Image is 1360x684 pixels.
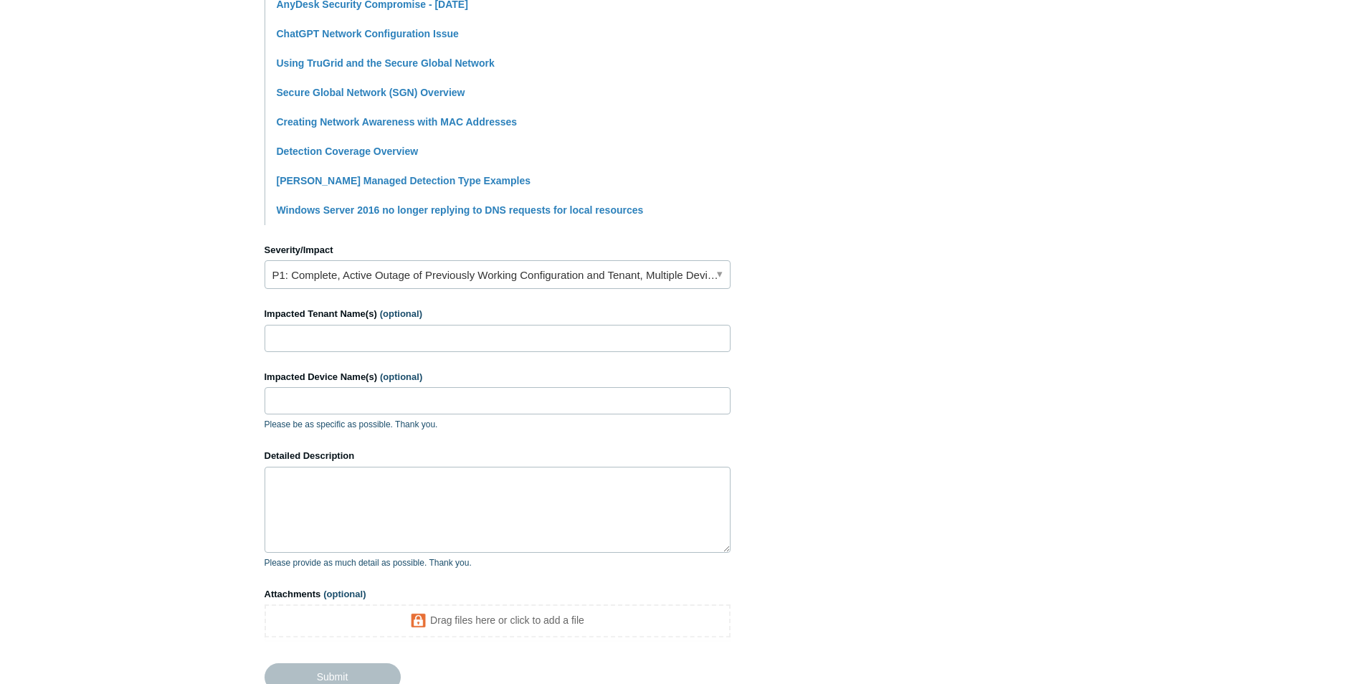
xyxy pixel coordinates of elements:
a: Creating Network Awareness with MAC Addresses [277,116,518,128]
span: (optional) [380,308,422,319]
span: (optional) [380,371,422,382]
a: ChatGPT Network Configuration Issue [277,28,459,39]
span: (optional) [323,589,366,599]
label: Detailed Description [265,449,731,463]
p: Please be as specific as possible. Thank you. [265,418,731,431]
label: Impacted Tenant Name(s) [265,307,731,321]
a: Windows Server 2016 no longer replying to DNS requests for local resources [277,204,644,216]
a: Detection Coverage Overview [277,146,419,157]
a: Using TruGrid and the Secure Global Network [277,57,495,69]
p: Please provide as much detail as possible. Thank you. [265,556,731,569]
label: Impacted Device Name(s) [265,370,731,384]
a: P1: Complete, Active Outage of Previously Working Configuration and Tenant, Multiple Devices [265,260,731,289]
a: [PERSON_NAME] Managed Detection Type Examples [277,175,531,186]
label: Severity/Impact [265,243,731,257]
label: Attachments [265,587,731,602]
a: Secure Global Network (SGN) Overview [277,87,465,98]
